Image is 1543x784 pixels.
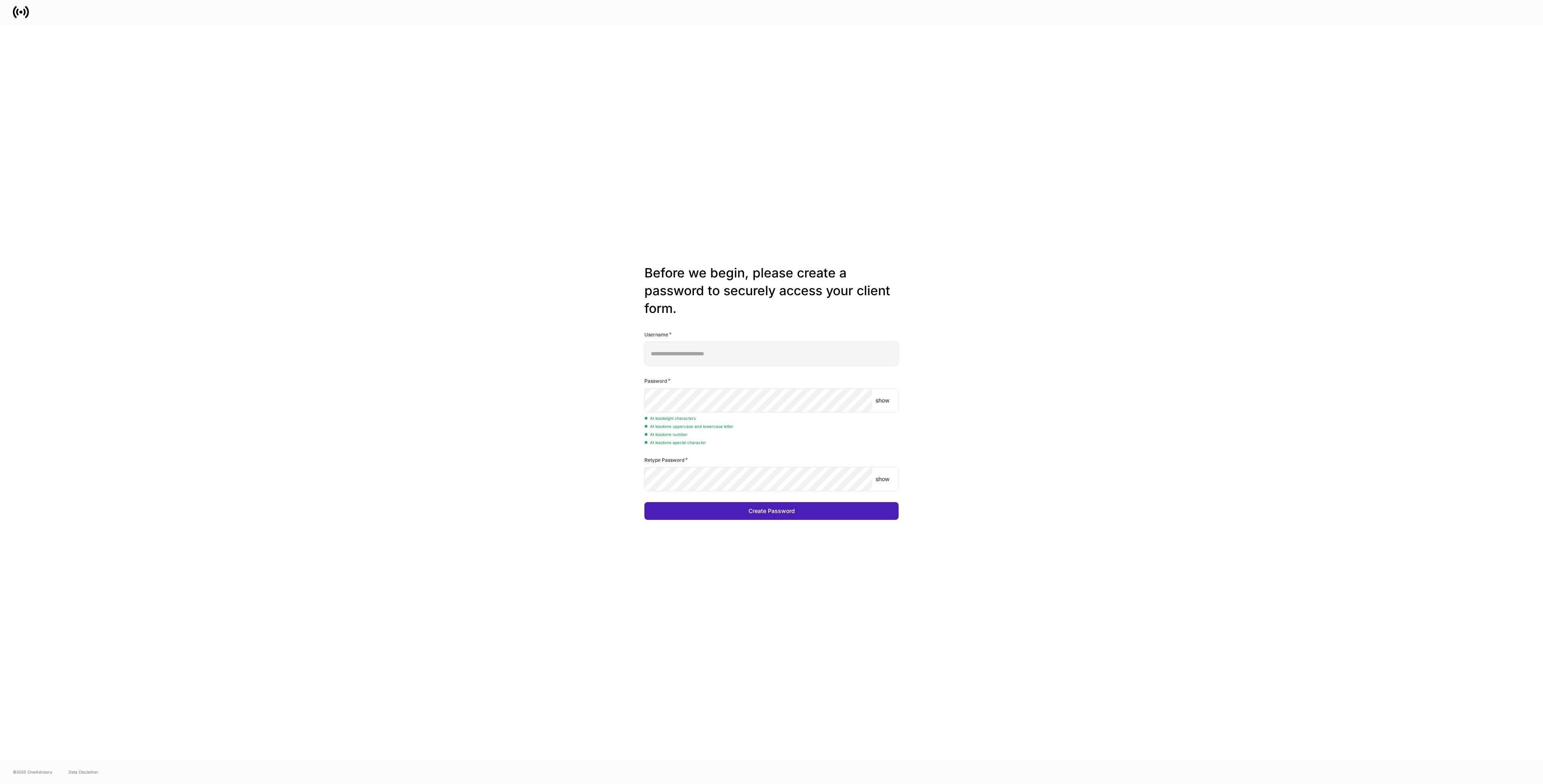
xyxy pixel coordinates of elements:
h6: Username [644,330,672,338]
span: At least one number [644,432,688,437]
p: show [876,396,889,405]
span: At least one special character [644,440,706,445]
span: At least one uppercase and lowercase letter [644,424,734,429]
span: © 2025 OneAdvisory [13,769,52,775]
h6: Retype Password [644,456,688,464]
p: show [876,475,889,483]
h2: Before we begin, please create a password to securely access your client form. [644,264,899,317]
button: Create Password [644,502,899,520]
a: Data Disclaimer [69,769,98,775]
span: At least eight characters [644,416,696,421]
h6: Password [644,377,671,385]
div: Create Password [749,507,795,515]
